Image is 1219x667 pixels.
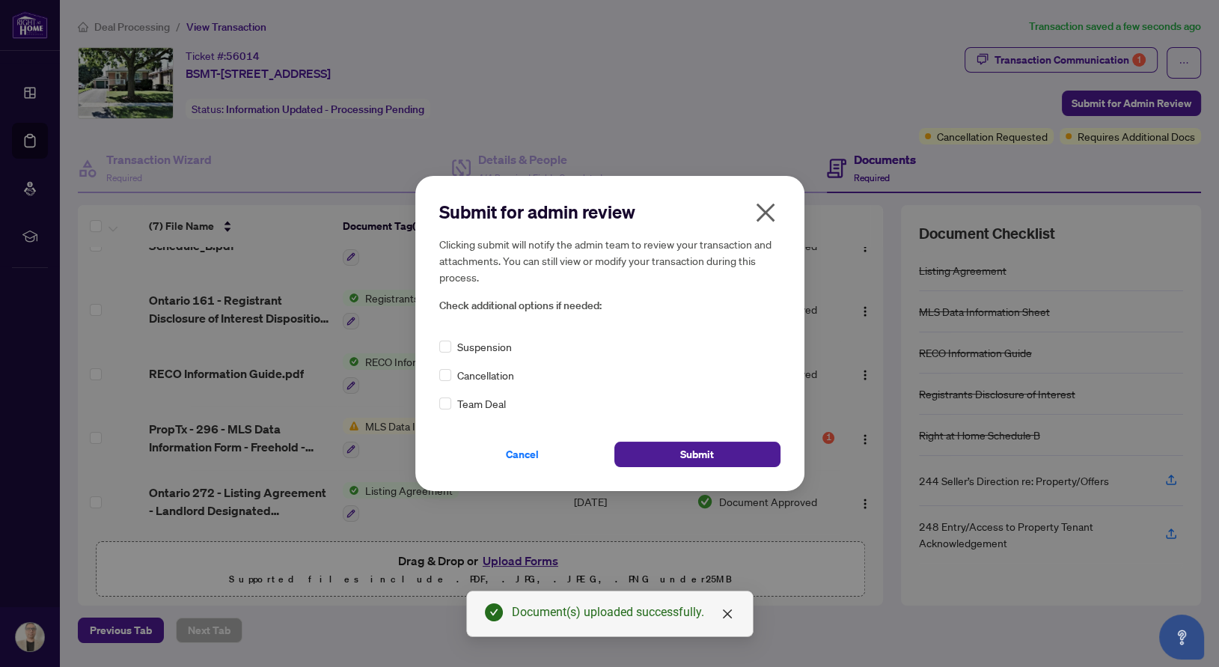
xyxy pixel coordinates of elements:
[439,200,780,224] h2: Submit for admin review
[439,297,780,314] span: Check additional options if needed:
[439,236,780,285] h5: Clicking submit will notify the admin team to review your transaction and attachments. You can st...
[457,367,514,383] span: Cancellation
[614,442,780,467] button: Submit
[457,338,512,355] span: Suspension
[512,603,735,621] div: Document(s) uploaded successfully.
[1159,615,1204,660] button: Open asap
[754,201,777,225] span: close
[439,442,605,467] button: Cancel
[719,606,736,622] a: Close
[485,603,503,621] span: check-circle
[506,442,539,466] span: Cancel
[457,395,506,412] span: Team Deal
[721,608,733,620] span: close
[680,442,714,466] span: Submit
